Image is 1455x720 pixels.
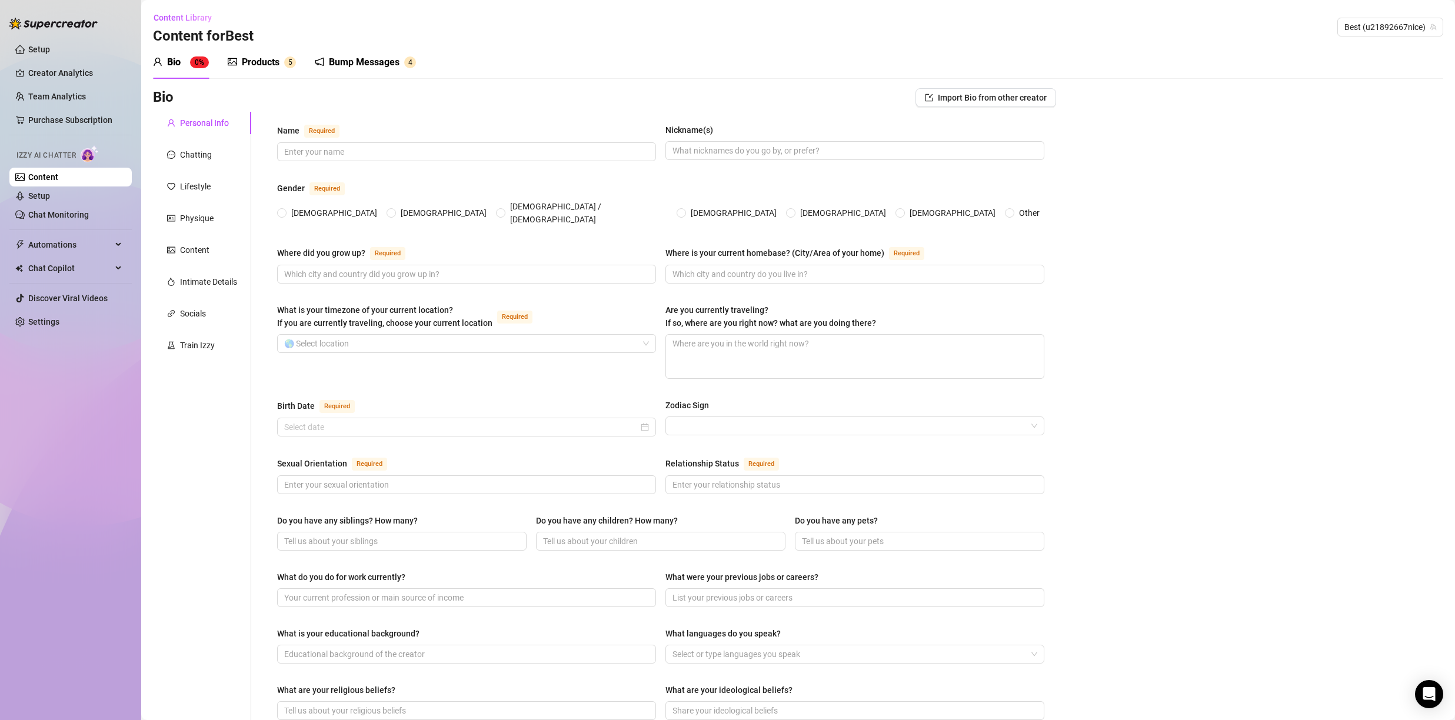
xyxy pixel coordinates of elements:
[28,259,112,278] span: Chat Copilot
[665,571,818,584] div: What were your previous jobs or careers?
[672,704,1035,717] input: What are your ideological beliefs?
[277,305,492,328] span: What is your timezone of your current location? If you are currently traveling, choose your curre...
[167,341,175,349] span: experiment
[9,18,98,29] img: logo-BBDzfeDw.svg
[277,684,404,696] label: What are your religious beliefs?
[28,115,112,125] a: Purchase Subscription
[153,88,174,107] h3: Bio
[284,478,647,491] input: Sexual Orientation
[28,191,50,201] a: Setup
[665,627,781,640] div: What languages do you speak?
[665,246,884,259] div: Where is your current homebase? (City/Area of your home)
[180,307,206,320] div: Socials
[915,88,1056,107] button: Import Bio from other creator
[665,399,717,412] label: Zodiac Sign
[396,206,491,219] span: [DEMOGRAPHIC_DATA]
[167,151,175,159] span: message
[309,182,345,195] span: Required
[153,8,221,27] button: Content Library
[16,150,76,161] span: Izzy AI Chatter
[536,514,678,527] div: Do you have any children? How many?
[1014,206,1044,219] span: Other
[287,206,382,219] span: [DEMOGRAPHIC_DATA]
[505,200,672,226] span: [DEMOGRAPHIC_DATA] / [DEMOGRAPHIC_DATA]
[284,145,647,158] input: Name
[665,246,937,260] label: Where is your current homebase? (City/Area of your home)
[536,514,686,527] label: Do you have any children? How many?
[277,181,358,195] label: Gender
[284,535,517,548] input: Do you have any siblings? How many?
[277,399,368,413] label: Birth Date
[288,58,292,66] span: 5
[167,55,181,69] div: Bio
[228,57,237,66] span: picture
[672,591,1035,604] input: What were your previous jobs or careers?
[925,94,933,102] span: import
[277,627,428,640] label: What is your educational background?
[28,317,59,326] a: Settings
[167,182,175,191] span: heart
[167,214,175,222] span: idcard
[28,92,86,101] a: Team Analytics
[672,478,1035,491] input: Relationship Status
[153,57,162,66] span: user
[284,56,296,68] sup: 5
[277,456,400,471] label: Sexual Orientation
[242,55,279,69] div: Products
[277,514,426,527] label: Do you have any siblings? How many?
[167,309,175,318] span: link
[370,247,405,260] span: Required
[15,240,25,249] span: thunderbolt
[180,275,237,288] div: Intimate Details
[180,212,214,225] div: Physique
[889,247,924,260] span: Required
[795,206,891,219] span: [DEMOGRAPHIC_DATA]
[167,119,175,127] span: user
[277,246,418,260] label: Where did you grow up?
[1430,24,1437,31] span: team
[665,684,793,696] div: What are your ideological beliefs?
[665,305,876,328] span: Are you currently traveling? If so, where are you right now? what are you doing there?
[180,244,209,256] div: Content
[665,124,713,136] div: Nickname(s)
[277,124,299,137] div: Name
[404,56,416,68] sup: 4
[277,684,395,696] div: What are your religious beliefs?
[28,235,112,254] span: Automations
[277,246,365,259] div: Where did you grow up?
[28,64,122,82] a: Creator Analytics
[665,627,789,640] label: What languages do you speak?
[672,268,1035,281] input: Where is your current homebase? (City/Area of your home)
[277,514,418,527] div: Do you have any siblings? How many?
[802,535,1035,548] input: Do you have any pets?
[167,246,175,254] span: picture
[277,571,405,584] div: What do you do for work currently?
[543,535,776,548] input: Do you have any children? How many?
[180,180,211,193] div: Lifestyle
[1344,18,1436,36] span: Best (u21892667nice)
[408,58,412,66] span: 4
[319,400,355,413] span: Required
[497,311,532,324] span: Required
[352,458,387,471] span: Required
[28,45,50,54] a: Setup
[28,172,58,182] a: Content
[180,116,229,129] div: Personal Info
[28,294,108,303] a: Discover Viral Videos
[277,571,414,584] label: What do you do for work currently?
[672,144,1035,157] input: Nickname(s)
[277,182,305,195] div: Gender
[81,145,99,162] img: AI Chatter
[329,55,399,69] div: Bump Messages
[284,591,647,604] input: What do you do for work currently?
[1415,680,1443,708] div: Open Intercom Messenger
[277,399,315,412] div: Birth Date
[665,399,709,412] div: Zodiac Sign
[795,514,886,527] label: Do you have any pets?
[284,704,647,717] input: What are your religious beliefs?
[665,124,721,136] label: Nickname(s)
[28,210,89,219] a: Chat Monitoring
[277,457,347,470] div: Sexual Orientation
[190,56,209,68] sup: 0%
[315,57,324,66] span: notification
